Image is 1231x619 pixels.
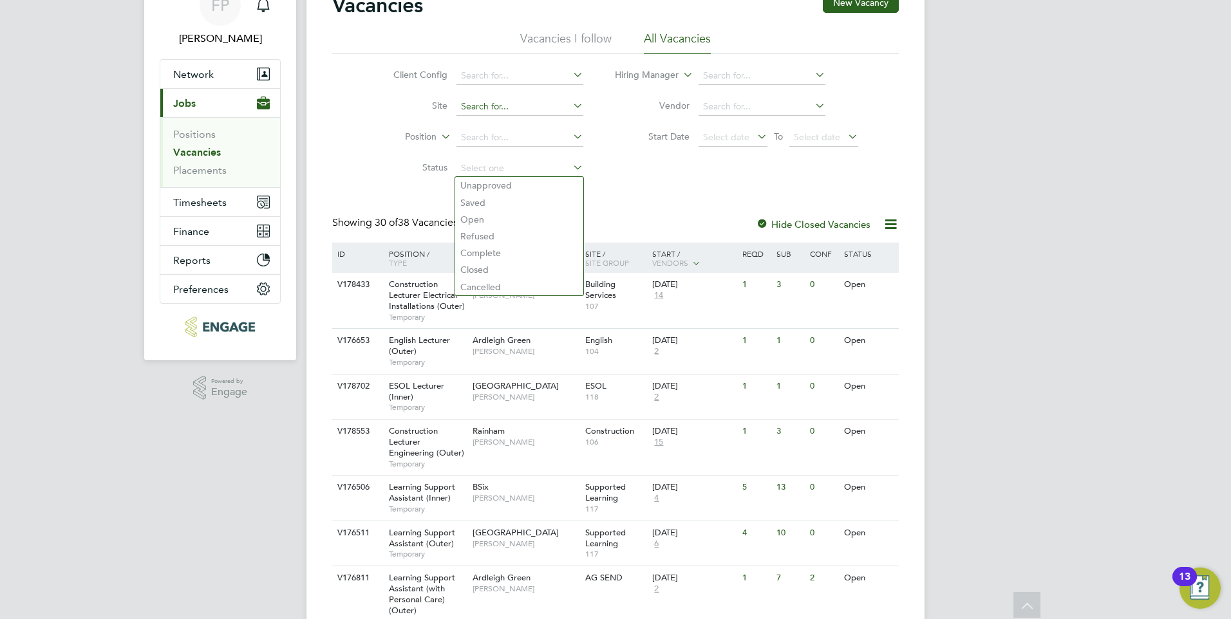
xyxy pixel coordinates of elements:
a: Positions [173,128,216,140]
button: Network [160,60,280,88]
span: Vendors [652,257,688,268]
div: V176511 [334,521,379,545]
div: [DATE] [652,381,736,392]
div: V178433 [334,273,379,297]
button: Finance [160,217,280,245]
div: 0 [807,521,840,545]
div: Open [841,566,897,590]
span: AG SEND [585,572,623,583]
div: Open [841,374,897,398]
span: Temporary [389,459,466,469]
span: To [770,128,787,145]
input: Search for... [456,129,583,147]
span: Rainham [473,425,505,436]
span: Temporary [389,357,466,367]
div: Position / [379,243,469,273]
span: Frank Pocock [160,31,281,46]
span: ESOL Lecturer (Inner) [389,380,444,402]
a: Vacancies [173,146,221,158]
span: [GEOGRAPHIC_DATA] [473,380,559,391]
span: [PERSON_NAME] [473,437,579,447]
span: Timesheets [173,196,227,208]
div: Site / [582,243,650,273]
div: 7 [773,566,807,590]
span: Powered by [211,376,247,387]
span: 2 [652,392,661,403]
div: Conf [807,243,840,264]
label: Client Config [373,69,447,80]
label: Site [373,100,447,111]
span: Learning Support Assistant (Outer) [389,527,455,549]
span: Learning Support Assistant (with Personal Care) (Outer) [389,572,455,616]
span: Learning Support Assistant (Inner) [389,481,455,503]
span: 106 [585,437,646,447]
div: V176506 [334,476,379,499]
label: Hiring Manager [605,69,679,82]
div: 3 [773,273,807,297]
span: [GEOGRAPHIC_DATA] [473,527,559,538]
div: 5 [739,476,773,499]
li: Saved [455,194,583,211]
span: 30 of [375,216,398,229]
span: Construction Lecturer Engineering (Outer) [389,425,464,458]
span: Construction [585,425,634,436]
div: Open [841,273,897,297]
div: 2 [807,566,840,590]
input: Search for... [456,67,583,85]
div: Jobs [160,117,280,187]
div: 3 [773,420,807,443]
span: 15 [652,437,665,448]
img: morganhunt-logo-retina.png [185,317,254,337]
a: Powered byEngage [193,376,248,400]
label: Status [373,162,447,173]
span: English Lecturer (Outer) [389,335,450,356]
span: Select date [703,131,749,143]
li: Complete [455,245,583,261]
div: Status [841,243,897,264]
div: 13 [773,476,807,499]
div: 0 [807,273,840,297]
span: 118 [585,392,646,402]
span: 104 [585,346,646,356]
span: 38 Vacancies [375,216,458,229]
input: Search for... [456,98,583,116]
span: Supported Learning [585,481,626,503]
div: 1 [739,420,773,443]
div: Showing [332,216,460,230]
span: [PERSON_NAME] [473,493,579,503]
span: Engage [211,387,247,398]
div: 1 [773,329,807,353]
button: Reports [160,246,280,274]
div: 0 [807,476,840,499]
a: Go to home page [160,317,281,337]
span: Site Group [585,257,629,268]
span: 107 [585,301,646,311]
li: Vacancies I follow [520,31,612,54]
div: [DATE] [652,426,736,437]
li: Cancelled [455,279,583,295]
span: [PERSON_NAME] [473,392,579,402]
li: All Vacancies [644,31,711,54]
div: 1 [739,273,773,297]
div: [DATE] [652,573,736,584]
div: Open [841,521,897,545]
span: ESOL [585,380,606,391]
div: Sub [773,243,807,264]
label: Hide Closed Vacancies [756,218,870,230]
input: Search for... [699,67,825,85]
span: Temporary [389,312,466,322]
label: Vendor [615,100,690,111]
div: Open [841,420,897,443]
div: 0 [807,420,840,443]
div: Reqd [739,243,773,264]
div: 10 [773,521,807,545]
div: [DATE] [652,335,736,346]
span: [PERSON_NAME] [473,346,579,356]
li: Closed [455,261,583,278]
div: 1 [739,374,773,398]
span: Type [389,257,407,268]
div: 13 [1179,577,1190,593]
div: [DATE] [652,482,736,493]
span: English [585,335,612,346]
span: Construction Lecturer Electrical Installations (Outer) [389,279,465,311]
